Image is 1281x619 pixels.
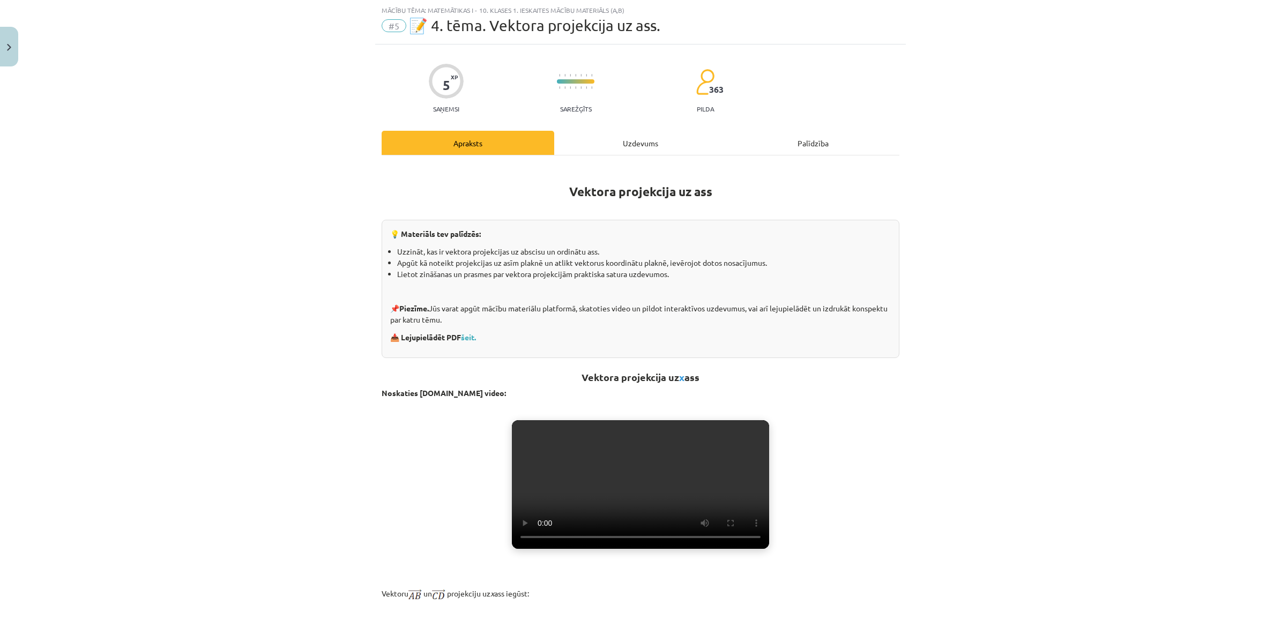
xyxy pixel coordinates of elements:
[397,269,891,280] li: Lietot zināšanas un prasmes par vektora projekcijām praktiska satura uzdevumos.
[382,131,554,155] div: Apraksts
[575,74,576,77] img: icon-short-line-57e1e144782c952c97e751825c79c345078a6d821885a25fce030b3d8c18986b.svg
[575,86,576,89] img: icon-short-line-57e1e144782c952c97e751825c79c345078a6d821885a25fce030b3d8c18986b.svg
[679,371,684,383] span: x
[560,105,592,113] p: Sarežģīts
[397,246,891,257] li: Uzzināt, kas ir vektora projekcijas uz abscisu un ordinātu ass.
[580,74,582,77] img: icon-short-line-57e1e144782c952c97e751825c79c345078a6d821885a25fce030b3d8c18986b.svg
[559,74,560,77] img: icon-short-line-57e1e144782c952c97e751825c79c345078a6d821885a25fce030b3d8c18986b.svg
[490,588,494,598] i: x
[554,131,727,155] div: Uzdevums
[586,74,587,77] img: icon-short-line-57e1e144782c952c97e751825c79c345078a6d821885a25fce030b3d8c18986b.svg
[591,86,592,89] img: icon-short-line-57e1e144782c952c97e751825c79c345078a6d821885a25fce030b3d8c18986b.svg
[7,44,11,51] img: icon-close-lesson-0947bae3869378f0d4975bcd49f059093ad1ed9edebbc8119c70593378902aed.svg
[382,19,406,32] span: #5
[697,105,714,113] p: pilda
[591,74,592,77] img: icon-short-line-57e1e144782c952c97e751825c79c345078a6d821885a25fce030b3d8c18986b.svg
[727,131,899,155] div: Palīdzība
[582,371,699,383] strong: Vektora projekcija uz ass
[390,229,481,238] strong: 💡 Materiāls tev palīdzēs:
[390,332,478,342] strong: 📥 Lejupielādēt PDF
[559,86,560,89] img: icon-short-line-57e1e144782c952c97e751825c79c345078a6d821885a25fce030b3d8c18986b.svg
[382,6,899,14] div: Mācību tēma: Matemātikas i - 10. klases 1. ieskaites mācību materiāls (a,b)
[390,303,891,325] p: 📌 Jūs varat apgūt mācību materiālu platformā, skatoties video un pildot interaktīvos uzdevumus, v...
[397,257,891,269] li: Apgūt kā noteikt projekcijas uz asīm plaknē un atlikt vektorus koordinātu plaknē, ievērojot dotos...
[586,86,587,89] img: icon-short-line-57e1e144782c952c97e751825c79c345078a6d821885a25fce030b3d8c18986b.svg
[451,74,458,80] span: XP
[570,74,571,77] img: icon-short-line-57e1e144782c952c97e751825c79c345078a6d821885a25fce030b3d8c18986b.svg
[569,184,712,199] strong: Vektora projekcija uz ass
[399,303,429,313] strong: Piezīme.
[443,78,450,93] div: 5
[570,86,571,89] img: icon-short-line-57e1e144782c952c97e751825c79c345078a6d821885a25fce030b3d8c18986b.svg
[564,74,565,77] img: icon-short-line-57e1e144782c952c97e751825c79c345078a6d821885a25fce030b3d8c18986b.svg
[382,388,506,398] strong: Noskaties [DOMAIN_NAME] video:
[580,86,582,89] img: icon-short-line-57e1e144782c952c97e751825c79c345078a6d821885a25fce030b3d8c18986b.svg
[512,420,769,549] video: Jūsu pārlūkprogramma neatbalsta video atskaņošanu.
[564,86,565,89] img: icon-short-line-57e1e144782c952c97e751825c79c345078a6d821885a25fce030b3d8c18986b.svg
[409,17,660,34] span: 📝 4. tēma. Vektora projekcija uz ass.
[382,588,899,601] p: Vektoru un projekciju uz ass iegūst:
[429,105,464,113] p: Saņemsi
[709,85,724,94] span: 363
[461,332,476,342] a: šeit.
[696,69,714,95] img: students-c634bb4e5e11cddfef0936a35e636f08e4e9abd3cc4e673bd6f9a4125e45ecb1.svg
